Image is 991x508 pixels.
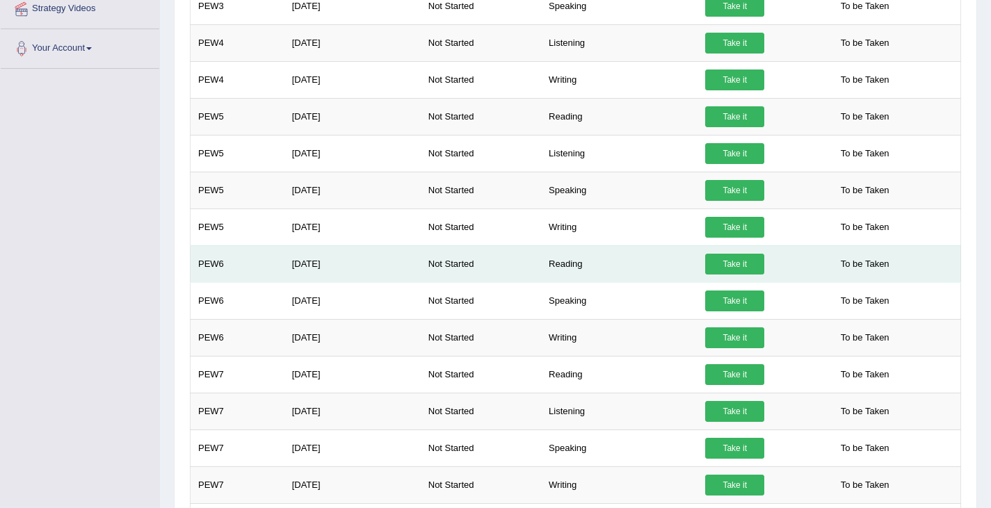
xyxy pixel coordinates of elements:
[191,393,284,429] td: PEW7
[191,245,284,282] td: PEW6
[191,282,284,319] td: PEW6
[541,319,698,356] td: Writing
[705,33,764,54] a: Take it
[191,319,284,356] td: PEW6
[834,327,896,348] span: To be Taken
[284,393,421,429] td: [DATE]
[284,24,421,61] td: [DATE]
[284,319,421,356] td: [DATE]
[421,245,541,282] td: Not Started
[284,429,421,466] td: [DATE]
[421,172,541,208] td: Not Started
[421,208,541,245] td: Not Started
[705,106,764,127] a: Take it
[834,33,896,54] span: To be Taken
[541,208,698,245] td: Writing
[705,401,764,422] a: Take it
[541,98,698,135] td: Reading
[284,245,421,282] td: [DATE]
[191,429,284,466] td: PEW7
[705,327,764,348] a: Take it
[834,401,896,422] span: To be Taken
[421,393,541,429] td: Not Started
[834,180,896,201] span: To be Taken
[541,61,698,98] td: Writing
[705,290,764,311] a: Take it
[541,245,698,282] td: Reading
[834,143,896,164] span: To be Taken
[284,282,421,319] td: [DATE]
[834,475,896,495] span: To be Taken
[834,106,896,127] span: To be Taken
[191,135,284,172] td: PEW5
[834,438,896,459] span: To be Taken
[284,466,421,503] td: [DATE]
[191,61,284,98] td: PEW4
[541,393,698,429] td: Listening
[421,319,541,356] td: Not Started
[421,61,541,98] td: Not Started
[705,364,764,385] a: Take it
[191,172,284,208] td: PEW5
[705,475,764,495] a: Take it
[284,61,421,98] td: [DATE]
[705,217,764,238] a: Take it
[541,282,698,319] td: Speaking
[421,98,541,135] td: Not Started
[191,98,284,135] td: PEW5
[834,364,896,385] span: To be Taken
[284,98,421,135] td: [DATE]
[541,172,698,208] td: Speaking
[284,208,421,245] td: [DATE]
[705,143,764,164] a: Take it
[541,429,698,466] td: Speaking
[421,466,541,503] td: Not Started
[834,69,896,90] span: To be Taken
[421,356,541,393] td: Not Started
[541,24,698,61] td: Listening
[705,180,764,201] a: Take it
[284,135,421,172] td: [DATE]
[705,69,764,90] a: Take it
[421,24,541,61] td: Not Started
[421,282,541,319] td: Not Started
[284,356,421,393] td: [DATE]
[541,356,698,393] td: Reading
[834,217,896,238] span: To be Taken
[1,29,159,64] a: Your Account
[834,254,896,275] span: To be Taken
[421,429,541,466] td: Not Started
[705,438,764,459] a: Take it
[191,24,284,61] td: PEW4
[705,254,764,275] a: Take it
[421,135,541,172] td: Not Started
[284,172,421,208] td: [DATE]
[541,135,698,172] td: Listening
[541,466,698,503] td: Writing
[834,290,896,311] span: To be Taken
[191,356,284,393] td: PEW7
[191,208,284,245] td: PEW5
[191,466,284,503] td: PEW7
